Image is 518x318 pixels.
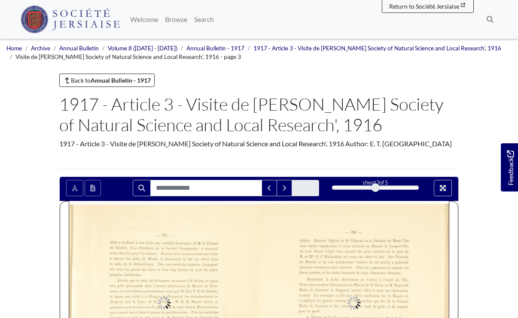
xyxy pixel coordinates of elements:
a: Back toAnnual Bulletin - 1917 [59,74,155,87]
a: Welcome [127,11,161,28]
span: Visite de [PERSON_NAME] Society of Natural Science and Local Research', 1916 - page 3 [15,53,241,60]
div: sheet of 5 [332,179,419,187]
button: Full screen mode [434,180,452,196]
a: Search [191,11,217,28]
a: 1917 - Article 3 - Visite de [PERSON_NAME] Society of Natural Science and Local Research', 1916 [253,45,501,52]
a: Home [6,45,22,52]
button: Open transcription window [85,180,101,196]
input: Search for [150,180,262,196]
button: Search [133,180,151,196]
strong: Annual Bulletin - 1917 [91,77,151,84]
span: 3 [376,179,379,186]
button: Toggle text selection (Alt+T) [66,180,83,196]
a: Browse [161,11,191,28]
a: Société Jersiaise logo [21,3,120,35]
a: Archive [31,45,50,52]
h1: 1917 - Article 3 - Visite de [PERSON_NAME] Society of Natural Science and Local Research', 1916 [59,94,459,135]
div: 1917 - Article 3 - Visite de [PERSON_NAME] Society of Natural Science and Local Research', 1916 A... [59,139,459,149]
button: Previous Match [262,180,277,196]
button: Next Match [277,180,292,196]
a: Annual Bulletin - 1917 [186,45,244,52]
a: Volume 8 ([DATE] - [DATE]) [108,45,177,52]
img: Société Jersiaise [21,6,120,33]
a: Would you like to provide feedback? [501,143,518,191]
span: Return to Société Jersiaise [389,3,459,10]
a: Annual Bulletin [59,45,99,52]
span: Feedback [505,150,515,185]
